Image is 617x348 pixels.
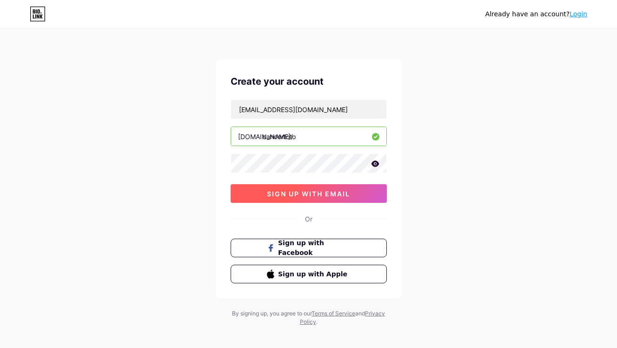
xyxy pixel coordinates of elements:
[278,238,350,258] span: Sign up with Facebook
[267,190,350,198] span: sign up with email
[231,127,386,146] input: username
[485,9,587,19] div: Already have an account?
[231,184,387,203] button: sign up with email
[230,309,388,326] div: By signing up, you agree to our and .
[570,10,587,18] a: Login
[231,239,387,257] button: Sign up with Facebook
[231,74,387,88] div: Create your account
[238,132,293,141] div: [DOMAIN_NAME]/
[305,214,312,224] div: Or
[231,265,387,283] button: Sign up with Apple
[278,269,350,279] span: Sign up with Apple
[312,310,355,317] a: Terms of Service
[231,100,386,119] input: Email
